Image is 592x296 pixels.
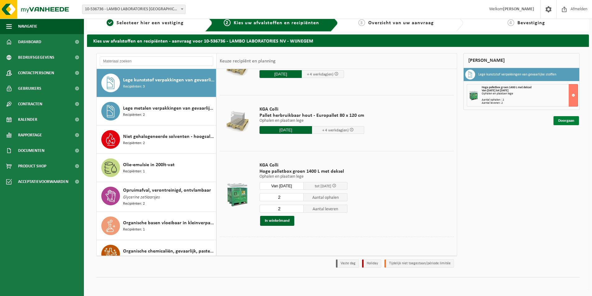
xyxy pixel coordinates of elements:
[336,259,359,268] li: Vaste dag
[259,182,304,190] input: Selecteer datum
[87,34,589,47] h2: Kies uw afvalstoffen en recipiënten - aanvraag voor 10-536736 - LAMBO LABORATORIES NV - WIJNEGEM
[18,81,41,96] span: Gebruikers
[97,125,216,154] button: Niet gehalogeneerde solventen - hoogcalorisch in kleinverpakking Recipiënten: 2
[259,175,347,179] p: Ophalen en plaatsen lege
[123,105,214,112] span: Lege metalen verpakkingen van gevaarlijke stoffen
[123,187,211,194] span: Opruimafval, verontreinigd, ontvlambaar
[18,19,37,34] span: Navigatie
[482,92,578,95] div: Ophalen en plaatsen lege
[384,259,454,268] li: Tijdelijk niet toegestaan/période limitée
[259,70,302,78] input: Selecteer datum
[123,76,214,84] span: Lege kunststof verpakkingen van gevaarlijke stoffen
[304,193,348,201] span: Aantal ophalen
[123,248,214,255] span: Organische chemicaliën, gevaarlijk, pasteus
[259,168,347,175] span: Hoge palletbox groen 1400 L met deksel
[18,112,37,127] span: Kalender
[97,182,216,212] button: Opruimafval, verontreinigd, ontvlambaar Glycerine zetkaarsjes Recipiënten: 2
[100,57,213,66] input: Materiaal zoeken
[234,20,319,25] span: Kies uw afvalstoffen en recipiënten
[482,86,531,89] span: Hoge palletbox groen 1400 L met deksel
[123,194,160,201] span: Glycerine zetkaarsjes
[90,19,200,27] a: 1Selecteer hier een vestiging
[18,65,54,81] span: Contactpersonen
[482,98,578,102] div: Aantal ophalen : 2
[18,96,42,112] span: Contracten
[123,84,145,90] span: Recipiënten: 3
[307,72,333,76] span: + 4 werkdag(en)
[97,212,216,240] button: Organische basen vloeibaar in kleinverpakking Recipiënten: 1
[368,20,434,25] span: Overzicht van uw aanvraag
[358,19,365,26] span: 3
[123,201,145,207] span: Recipiënten: 2
[362,259,381,268] li: Holiday
[18,127,42,143] span: Rapportage
[97,240,216,268] button: Organische chemicaliën, gevaarlijk, pasteus Recipiënten: 1
[260,216,294,226] button: In winkelmand
[259,119,364,123] p: Ophalen en plaatsen lege
[123,133,214,140] span: Niet gehalogeneerde solventen - hoogcalorisch in kleinverpakking
[463,53,580,68] div: [PERSON_NAME]
[322,128,349,132] span: + 4 werkdag(en)
[82,5,185,14] span: 10-536736 - LAMBO LABORATORIES NV - WIJNEGEM
[553,116,579,125] a: Doorgaan
[517,20,545,25] span: Bevestiging
[259,162,347,168] span: KGA Colli
[123,227,145,233] span: Recipiënten: 1
[18,50,54,65] span: Bedrijfsgegevens
[507,19,514,26] span: 4
[123,219,214,227] span: Organische basen vloeibaar in kleinverpakking
[315,184,331,188] span: tot [DATE]
[224,19,231,26] span: 2
[259,126,312,134] input: Selecteer datum
[259,112,364,119] span: Pallet herbruikbaar hout - Europallet 80 x 120 cm
[503,7,534,11] strong: [PERSON_NAME]
[18,174,68,189] span: Acceptatievoorwaarden
[304,205,348,213] span: Aantal leveren
[107,19,113,26] span: 1
[123,255,145,261] span: Recipiënten: 1
[97,154,216,182] button: Olie-emulsie in 200lt-vat Recipiënten: 1
[217,53,279,69] div: Keuze recipiënt en planning
[123,140,145,146] span: Recipiënten: 2
[482,102,578,105] div: Aantal leveren: 2
[123,161,175,169] span: Olie-emulsie in 200lt-vat
[18,34,41,50] span: Dashboard
[478,70,556,80] h3: Lege kunststof verpakkingen van gevaarlijke stoffen
[123,169,145,175] span: Recipiënten: 1
[117,20,184,25] span: Selecteer hier een vestiging
[97,97,216,125] button: Lege metalen verpakkingen van gevaarlijke stoffen Recipiënten: 2
[259,106,364,112] span: KGA Colli
[18,143,44,158] span: Documenten
[18,158,46,174] span: Product Shop
[482,89,508,92] strong: Van [DATE] tot [DATE]
[97,69,216,97] button: Lege kunststof verpakkingen van gevaarlijke stoffen Recipiënten: 3
[123,112,145,118] span: Recipiënten: 2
